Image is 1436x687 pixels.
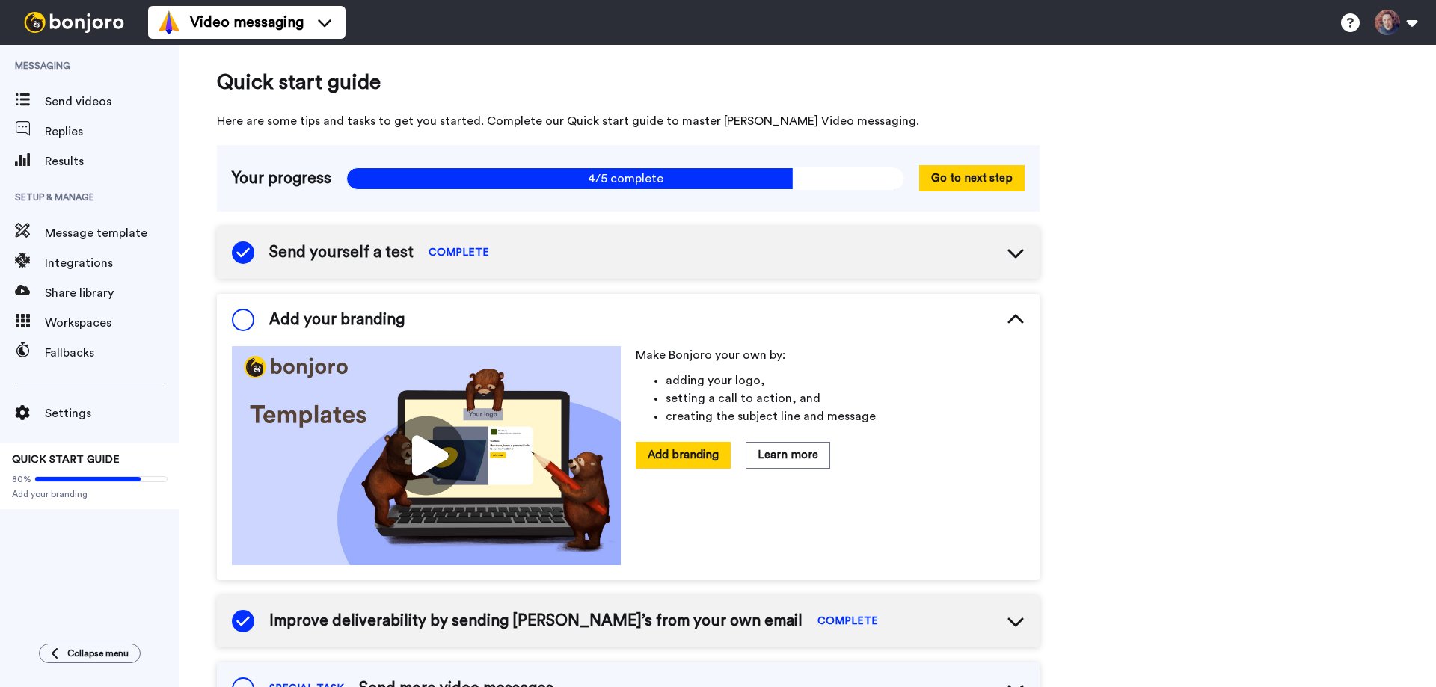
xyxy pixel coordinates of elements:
span: QUICK START GUIDE [12,455,120,465]
span: Your progress [232,167,331,190]
span: Send videos [45,93,179,111]
li: adding your logo, [666,372,1025,389]
span: Integrations [45,254,179,272]
span: 4/5 complete [346,167,904,190]
span: Results [45,153,179,170]
button: Go to next step [919,165,1025,191]
img: vm-color.svg [157,10,181,34]
button: Collapse menu [39,644,141,663]
span: Add your branding [269,309,405,331]
span: Replies [45,123,179,141]
span: Video messaging [190,12,304,33]
span: Improve deliverability by sending [PERSON_NAME]’s from your own email [269,610,803,632]
span: Here are some tips and tasks to get you started. Complete our Quick start guide to master [PERSON... [217,112,1040,130]
p: Make Bonjoro your own by: [636,346,1025,364]
span: Add your branding [12,488,168,500]
span: Message template [45,224,179,242]
button: Learn more [746,442,830,468]
li: setting a call to action, and [666,389,1025,407]
span: Settings [45,404,179,422]
span: Share library [45,284,179,302]
span: 80% [12,473,31,485]
span: Fallbacks [45,344,179,362]
span: Collapse menu [67,647,129,659]
span: COMPLETE [429,245,489,260]
button: Add branding [636,442,731,468]
span: Workspaces [45,314,179,332]
span: Send yourself a test [269,241,414,264]
span: COMPLETE [817,614,878,629]
li: creating the subject line and message [666,407,1025,425]
img: cf57bf495e0a773dba654a4906436a82.jpg [232,346,621,565]
img: bj-logo-header-white.svg [18,12,130,33]
span: Quick start guide [217,67,1040,97]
